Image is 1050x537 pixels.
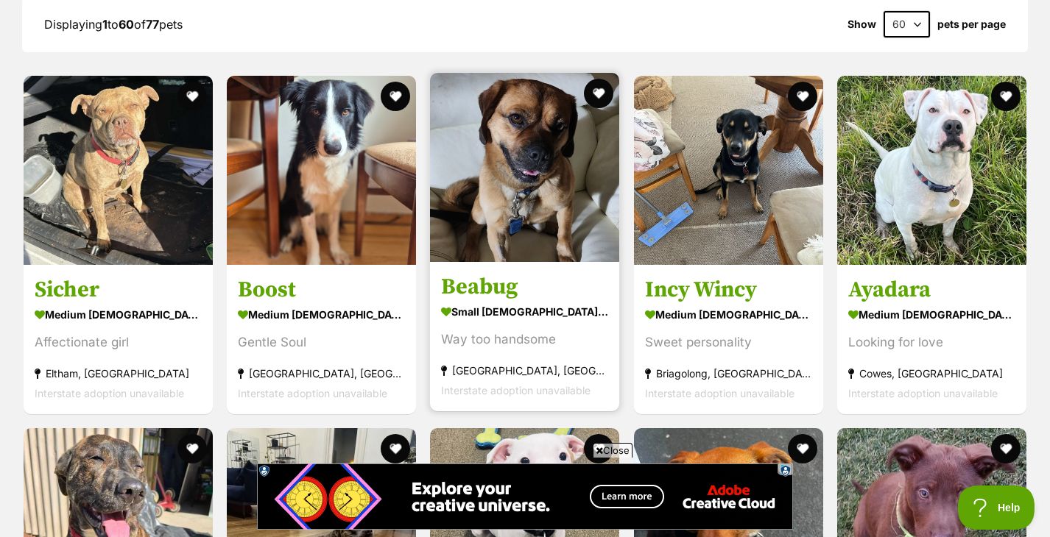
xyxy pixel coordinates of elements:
[991,82,1021,111] button: favourite
[177,434,207,463] button: favourite
[238,363,405,383] div: [GEOGRAPHIC_DATA], [GEOGRAPHIC_DATA]
[238,276,405,304] h3: Boost
[257,463,793,530] iframe: Advertisement
[441,330,608,349] div: Way too handsome
[441,273,608,301] h3: Beabug
[238,332,405,352] div: Gentle Soul
[146,17,159,32] strong: 77
[238,387,387,399] span: Interstate adoption unavailable
[634,265,823,414] a: Incy Wincy medium [DEMOGRAPHIC_DATA] Dog Sweet personality Briagolong, [GEOGRAPHIC_DATA] Intersta...
[645,363,812,383] div: Briagolong, [GEOGRAPHIC_DATA]
[848,304,1015,325] div: medium [DEMOGRAPHIC_DATA] Dog
[238,304,405,325] div: medium [DEMOGRAPHIC_DATA] Dog
[788,82,817,111] button: favourite
[381,434,410,463] button: favourite
[35,332,202,352] div: Affectionate girl
[430,262,619,411] a: Beabug small [DEMOGRAPHIC_DATA] Dog Way too handsome [GEOGRAPHIC_DATA], [GEOGRAPHIC_DATA] Interst...
[593,443,633,458] span: Close
[119,17,134,32] strong: 60
[645,304,812,325] div: medium [DEMOGRAPHIC_DATA] Dog
[102,17,108,32] strong: 1
[937,18,1006,30] label: pets per page
[585,79,614,108] button: favourite
[227,265,416,414] a: Boost medium [DEMOGRAPHIC_DATA] Dog Gentle Soul [GEOGRAPHIC_DATA], [GEOGRAPHIC_DATA] Interstate a...
[958,486,1035,530] iframe: Help Scout Beacon - Open
[788,434,817,463] button: favourite
[441,384,591,396] span: Interstate adoption unavailable
[585,434,614,463] button: favourite
[848,276,1015,304] h3: Ayadara
[991,434,1021,463] button: favourite
[227,76,416,265] img: Boost
[848,363,1015,383] div: Cowes, [GEOGRAPHIC_DATA]
[35,304,202,325] div: medium [DEMOGRAPHIC_DATA] Dog
[24,76,213,265] img: Sicher
[35,276,202,304] h3: Sicher
[634,76,823,265] img: Incy Wincy
[848,332,1015,352] div: Looking for love
[441,360,608,380] div: [GEOGRAPHIC_DATA], [GEOGRAPHIC_DATA]
[645,332,812,352] div: Sweet personality
[44,17,183,32] span: Displaying to of pets
[441,301,608,322] div: small [DEMOGRAPHIC_DATA] Dog
[645,276,812,304] h3: Incy Wincy
[848,18,876,30] span: Show
[430,73,619,262] img: Beabug
[35,363,202,383] div: Eltham, [GEOGRAPHIC_DATA]
[35,387,184,399] span: Interstate adoption unavailable
[645,387,794,399] span: Interstate adoption unavailable
[848,387,998,399] span: Interstate adoption unavailable
[381,82,410,111] button: favourite
[837,76,1026,265] img: Ayadara
[24,265,213,414] a: Sicher medium [DEMOGRAPHIC_DATA] Dog Affectionate girl Eltham, [GEOGRAPHIC_DATA] Interstate adopt...
[177,82,207,111] button: favourite
[837,265,1026,414] a: Ayadara medium [DEMOGRAPHIC_DATA] Dog Looking for love Cowes, [GEOGRAPHIC_DATA] Interstate adopti...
